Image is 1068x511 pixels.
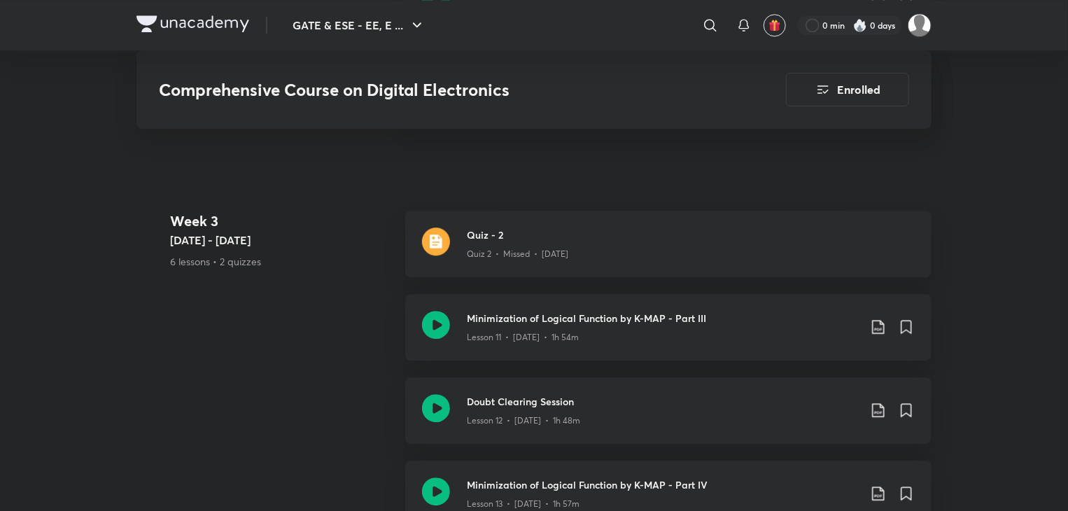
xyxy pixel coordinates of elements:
[405,294,932,377] a: Minimization of Logical Function by K-MAP - Part IIILesson 11 • [DATE] • 1h 54m
[764,14,786,36] button: avatar
[786,73,909,106] button: Enrolled
[170,211,394,232] h4: Week 3
[853,18,867,32] img: streak
[908,13,932,37] img: Einstein Dot
[467,498,579,510] p: Lesson 13 • [DATE] • 1h 57m
[136,15,249,36] a: Company Logo
[159,80,707,100] h3: Comprehensive Course on Digital Electronics
[136,15,249,32] img: Company Logo
[467,248,568,260] p: Quiz 2 • Missed • [DATE]
[467,311,859,325] h3: Minimization of Logical Function by K-MAP - Part III
[422,227,450,255] img: quiz
[467,477,859,492] h3: Minimization of Logical Function by K-MAP - Part IV
[467,227,915,242] h3: Quiz - 2
[170,254,394,269] p: 6 lessons • 2 quizzes
[768,19,781,31] img: avatar
[405,377,932,461] a: Doubt Clearing SessionLesson 12 • [DATE] • 1h 48m
[284,11,434,39] button: GATE & ESE - EE, E ...
[170,232,394,248] h5: [DATE] - [DATE]
[467,331,579,344] p: Lesson 11 • [DATE] • 1h 54m
[467,394,859,409] h3: Doubt Clearing Session
[467,414,580,427] p: Lesson 12 • [DATE] • 1h 48m
[405,211,932,294] a: quizQuiz - 2Quiz 2 • Missed • [DATE]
